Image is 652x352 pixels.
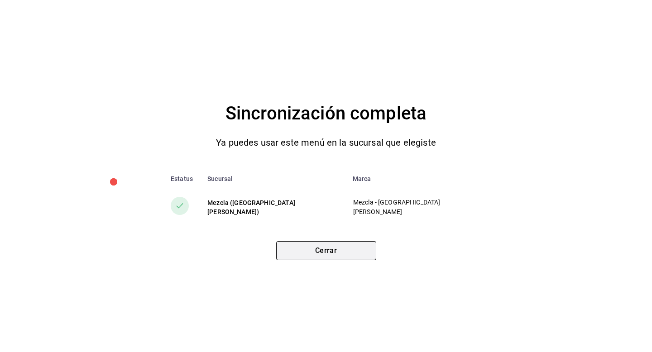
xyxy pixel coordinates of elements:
[276,241,376,260] button: Cerrar
[353,198,481,217] p: Mezcla - [GEOGRAPHIC_DATA][PERSON_NAME]
[345,168,496,190] th: Marca
[207,198,338,216] div: Mezcla ([GEOGRAPHIC_DATA][PERSON_NAME])
[225,99,427,128] h4: Sincronización completa
[216,135,436,150] p: Ya puedes usar este menú en la sucursal que elegiste
[156,168,200,190] th: Estatus
[200,168,345,190] th: Sucursal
